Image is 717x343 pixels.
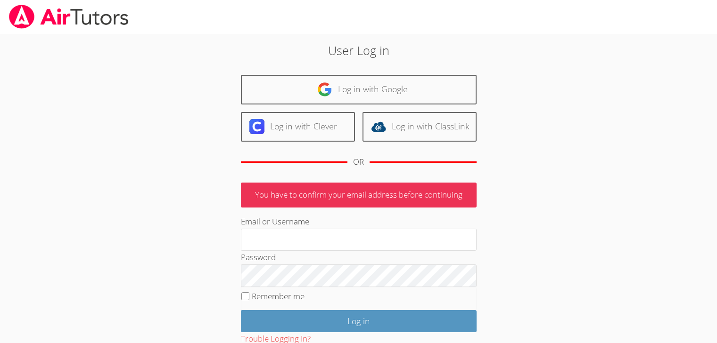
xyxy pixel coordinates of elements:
img: airtutors_banner-c4298cdbf04f3fff15de1276eac7730deb9818008684d7c2e4769d2f7ddbe033.png [8,5,130,29]
a: Log in with ClassLink [363,112,477,142]
a: Log in with Clever [241,112,355,142]
label: Remember me [252,291,305,302]
label: Email or Username [241,216,309,227]
div: OR [353,155,364,169]
a: Log in with Google [241,75,477,104]
p: You have to confirm your email address before continuing [241,183,477,207]
img: clever-logo-6eab21bc6e7a338710f1a6ff85c0baf02591cd810cc4098c63d3a4b26e2feb20.svg [249,119,264,134]
img: google-logo-50288ca7cdecda66e5e0955fdab243c47b7ad437acaf1139b6f446037453330a.svg [317,82,332,97]
h2: User Log in [165,41,552,59]
img: classlink-logo-d6bb404cc1216ec64c9a2012d9dc4662098be43eaf13dc465df04b49fa7ab582.svg [371,119,386,134]
input: Log in [241,310,477,332]
label: Password [241,252,276,263]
